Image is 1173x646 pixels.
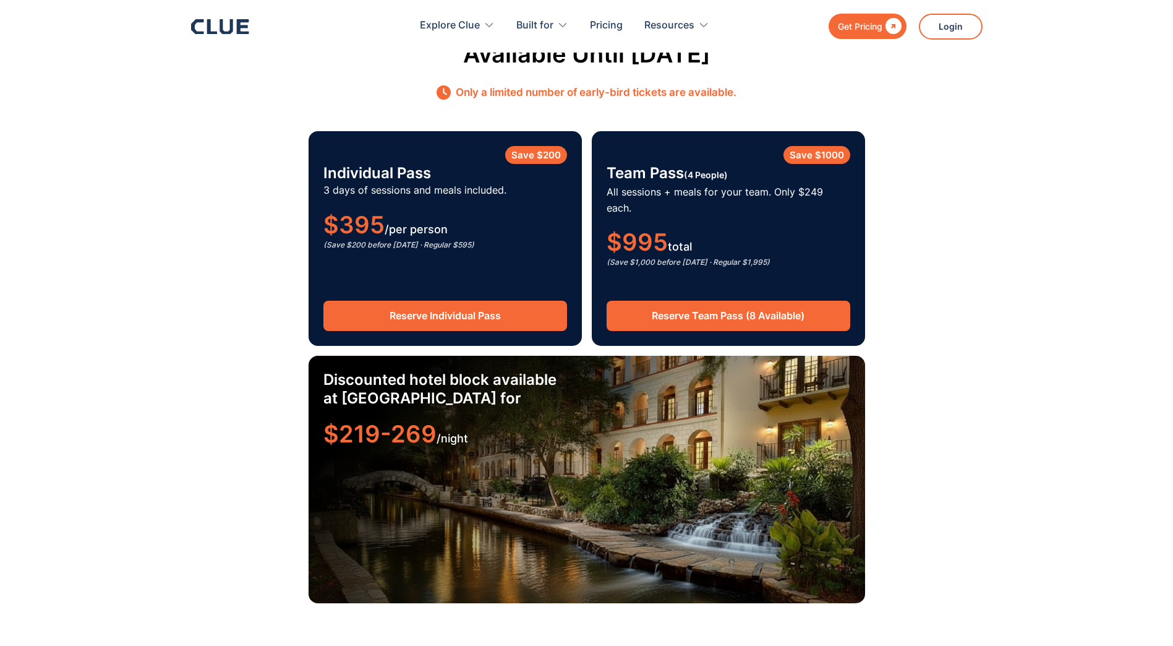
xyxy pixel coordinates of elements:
[323,420,437,448] span: $219-269
[323,217,567,237] div: /per person
[607,184,850,215] p: All sessions + meals for your team. Only $249 each.
[323,210,385,239] span: $395
[323,240,474,249] em: (Save $200 before [DATE] · Regular $595)
[838,19,882,34] div: Get Pricing
[684,170,728,180] span: (4 People)
[607,228,668,256] span: $995
[607,235,850,254] div: total
[456,85,736,100] p: Only a limited number of early-bird tickets are available.
[323,164,567,183] h3: Individual Pass
[323,301,567,331] a: Reserve Individual Pass
[644,6,694,45] div: Resources
[420,6,480,45] div: Explore Clue
[919,14,983,40] a: Login
[323,371,571,408] h3: Discounted hotel block available at [GEOGRAPHIC_DATA] for
[590,6,623,45] a: Pricing
[505,146,567,165] div: Save $200
[323,426,850,446] div: /night
[829,14,906,39] a: Get Pricing
[516,6,568,45] div: Built for
[437,85,451,100] img: clock icon
[607,164,850,184] h3: Team Pass
[607,257,770,267] em: (Save $1,000 before [DATE] · Regular $1,995)
[607,301,850,331] a: Reserve Team Pass (8 Available)
[323,183,567,198] p: 3 days of sessions and meals included.
[644,6,709,45] div: Resources
[516,6,553,45] div: Built for
[882,19,902,34] div: 
[783,146,850,165] div: Save $1000
[420,6,495,45] div: Explore Clue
